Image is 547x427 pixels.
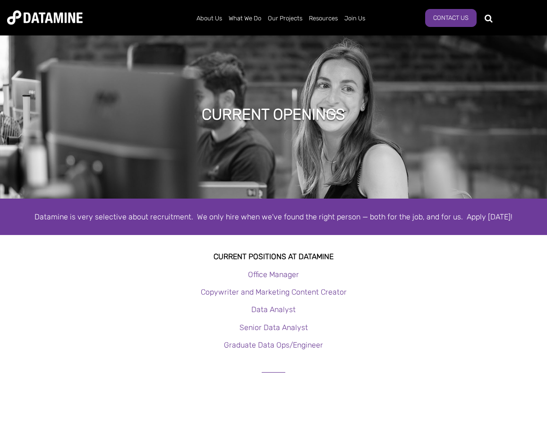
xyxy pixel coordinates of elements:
a: What We Do [225,6,265,31]
a: Copywriter and Marketing Content Creator [201,288,347,296]
a: Office Manager [248,270,299,279]
a: Senior Data Analyst [239,323,308,332]
div: Datamine is very selective about recruitment. We only hire when we've found the right person — bo... [7,210,540,223]
h1: Current Openings [202,104,345,125]
a: Our Projects [265,6,306,31]
a: Contact Us [425,9,477,27]
a: Graduate Data Ops/Engineer [224,340,323,349]
a: Join Us [341,6,368,31]
a: Resources [306,6,341,31]
a: Data Analyst [251,305,296,314]
strong: Current Positions at datamine [214,252,333,261]
a: About Us [193,6,225,31]
img: Datamine [7,10,83,25]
